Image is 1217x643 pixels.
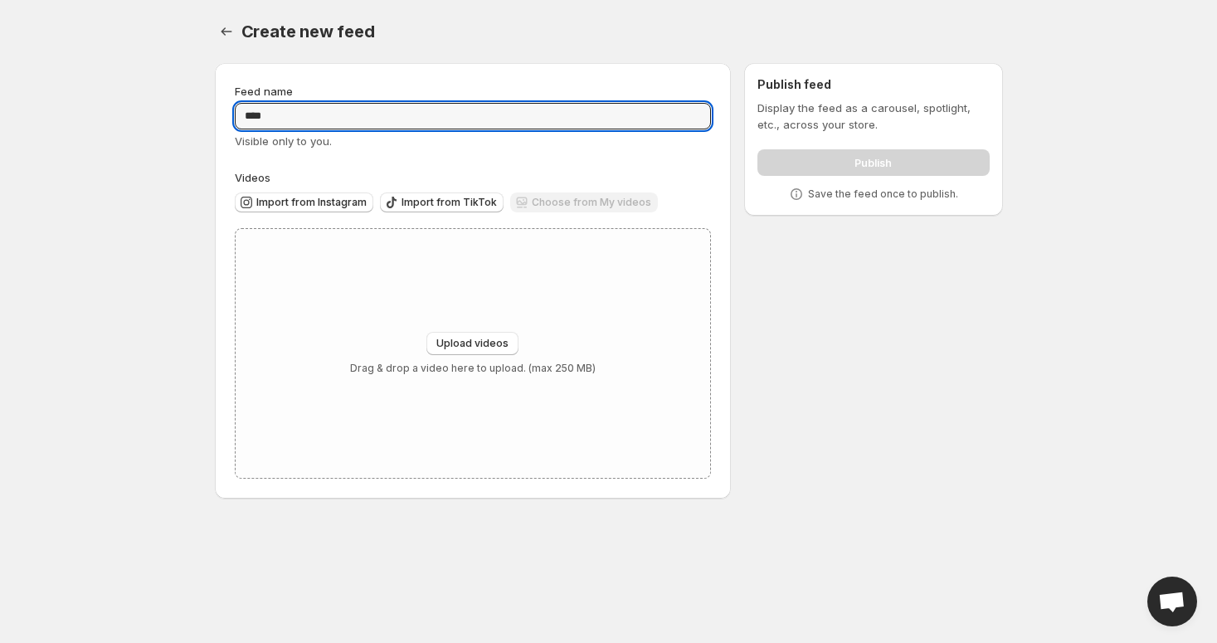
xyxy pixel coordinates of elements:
[808,188,958,201] p: Save the feed once to publish.
[426,332,518,355] button: Upload videos
[235,171,270,184] span: Videos
[350,362,596,375] p: Drag & drop a video here to upload. (max 250 MB)
[256,196,367,209] span: Import from Instagram
[436,337,509,350] span: Upload videos
[235,192,373,212] button: Import from Instagram
[235,134,332,148] span: Visible only to you.
[757,76,989,93] h2: Publish feed
[235,85,293,98] span: Feed name
[380,192,504,212] button: Import from TikTok
[241,22,375,41] span: Create new feed
[215,20,238,43] button: Settings
[757,100,989,133] p: Display the feed as a carousel, spotlight, etc., across your store.
[402,196,497,209] span: Import from TikTok
[1147,577,1197,626] a: Open chat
